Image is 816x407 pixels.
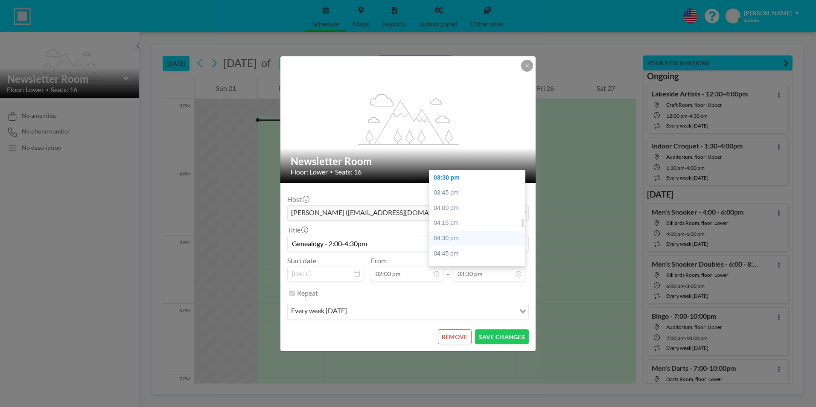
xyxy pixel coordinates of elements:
[429,231,529,246] div: 04:30 pm
[297,289,318,297] label: Repeat
[429,215,529,231] div: 04:15 pm
[288,304,528,319] div: Search for option
[287,256,316,265] label: Start date
[291,155,526,168] h2: Newsletter Room
[330,169,333,175] span: •
[429,170,529,186] div: 03:30 pm
[287,195,309,203] label: Host
[291,168,328,176] span: Floor: Lower
[358,93,459,144] g: flex-grow: 1.2;
[289,306,349,317] span: every week [DATE]
[475,329,529,344] button: SAVE CHANGES
[429,185,529,201] div: 03:45 pm
[429,261,529,276] div: 05:00 pm
[289,207,465,218] span: [PERSON_NAME] ([EMAIL_ADDRESS][DOMAIN_NAME])
[350,306,514,317] input: Search for option
[438,329,472,344] button: REMOVE
[447,259,449,278] span: -
[429,246,529,262] div: 04:45 pm
[287,226,307,234] label: Title
[288,206,528,220] div: Search for option
[429,201,529,216] div: 04:00 pm
[371,256,387,265] label: From
[335,168,361,176] span: Seats: 16
[288,236,528,251] input: (No title)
